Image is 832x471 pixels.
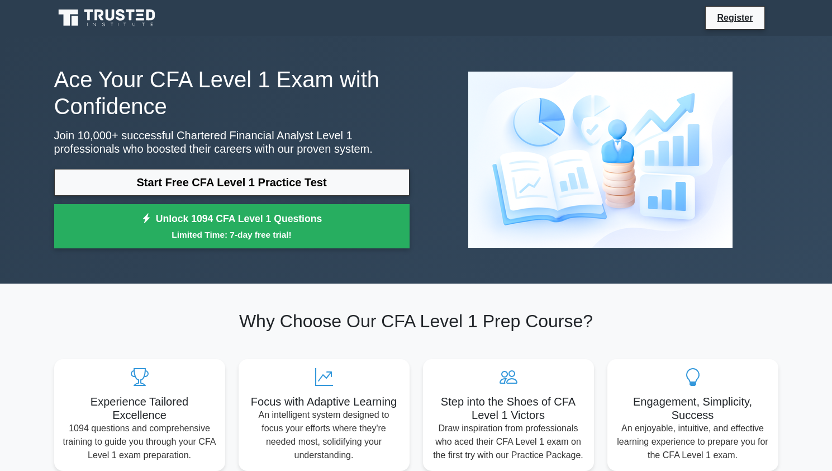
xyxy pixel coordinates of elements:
[432,422,585,462] p: Draw inspiration from professionals who aced their CFA Level 1 exam on the first try with our Pra...
[459,63,741,257] img: Chartered Financial Analyst Level 1 Preview
[63,395,216,422] h5: Experience Tailored Excellence
[710,11,759,25] a: Register
[54,204,410,249] a: Unlock 1094 CFA Level 1 QuestionsLimited Time: 7-day free trial!
[248,408,401,462] p: An intelligent system designed to focus your efforts where they're needed most, solidifying your ...
[68,228,396,241] small: Limited Time: 7-day free trial!
[63,422,216,462] p: 1094 questions and comprehensive training to guide you through your CFA Level 1 exam preparation.
[54,129,410,156] p: Join 10,000+ successful Chartered Financial Analyst Level 1 professionals who boosted their caree...
[248,395,401,408] h5: Focus with Adaptive Learning
[54,310,778,332] h2: Why Choose Our CFA Level 1 Prep Course?
[616,422,769,462] p: An enjoyable, intuitive, and effective learning experience to prepare you for the CFA Level 1 exam.
[54,169,410,196] a: Start Free CFA Level 1 Practice Test
[432,395,585,422] h5: Step into the Shoes of CFA Level 1 Victors
[616,395,769,422] h5: Engagement, Simplicity, Success
[54,66,410,120] h1: Ace Your CFA Level 1 Exam with Confidence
